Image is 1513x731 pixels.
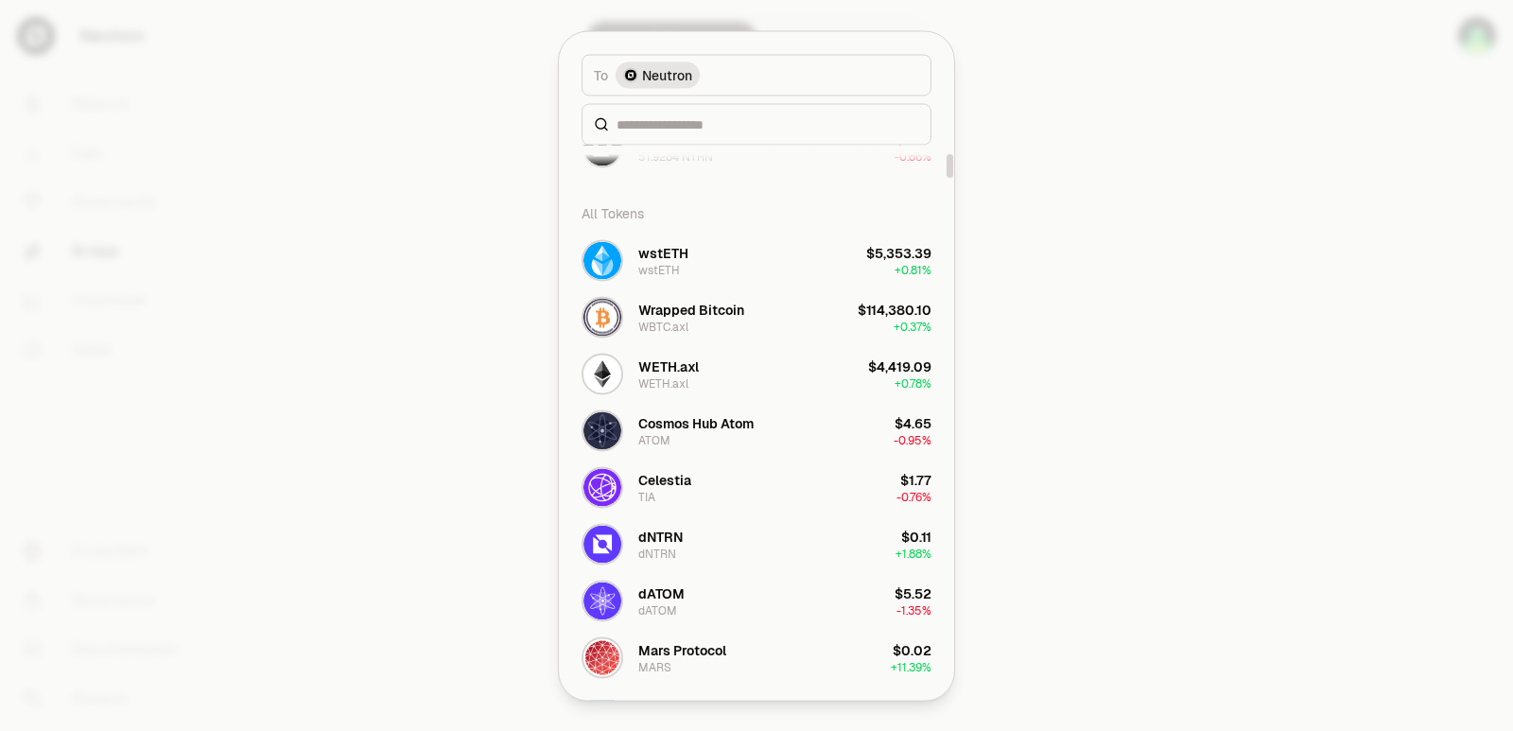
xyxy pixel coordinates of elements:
div: Mars Protocol [638,640,726,659]
span: + 1.88% [896,546,931,561]
div: Wrapped Bitcoin [638,300,744,319]
img: WBTC.axl Logo [583,298,621,336]
div: Cosmos Hub Atom [638,413,754,432]
img: MARS Logo [583,638,621,676]
div: 51.9284 NTRN [638,148,713,164]
div: $5.52 [895,583,931,602]
span: + 0.81% [895,262,931,277]
img: dATOM Logo [583,582,621,619]
button: ATOM LogoCosmos Hub AtomATOM$4.65-0.95% [570,402,943,459]
div: $0.00 [892,697,931,716]
button: TIA LogoCelestiaTIA$1.77-0.76% [570,459,943,515]
img: Neutron Logo [625,69,636,80]
span: -0.86% [895,148,931,164]
span: -1.35% [896,602,931,618]
div: dNTRN [638,546,676,561]
div: dNTRN [638,527,683,546]
div: $0.02 [893,640,931,659]
button: MARS LogoMars ProtocolMARS$0.02+11.39% [570,629,943,686]
div: WBTC.axl [638,319,688,334]
div: dATOM [638,602,677,618]
div: Celestia [638,470,691,489]
img: ATOM Logo [583,411,621,449]
button: WETH.axl LogoWETH.axlWETH.axl$4,419.09+0.78% [570,345,943,402]
div: $4.65 [895,413,931,432]
button: wstETH LogowstETHwstETH$5,353.39+0.81% [570,232,943,288]
span: + 0.37% [894,319,931,334]
span: -0.76% [896,489,931,504]
div: $114,380.10 [858,300,931,319]
div: wstETH [638,243,688,262]
div: $4,419.09 [868,357,931,375]
img: dNTRN Logo [583,525,621,563]
div: TIA [638,489,655,504]
button: ToNeutron LogoNeutron [582,54,931,96]
div: All Tokens [570,194,943,232]
div: $0.11 [901,527,931,546]
button: WBTC.axl LogoWrapped BitcoinWBTC.axl$114,380.10+0.37% [570,288,943,345]
div: $5,353.39 [866,243,931,262]
button: dATOM LogodATOMdATOM$5.52-1.35% [570,572,943,629]
div: dATOM [638,583,685,602]
button: dNTRN LogodNTRNdNTRN$0.11+1.88% [570,515,943,572]
div: WETH.axl [638,357,699,375]
div: Astroport token [638,697,739,716]
img: WETH.axl Logo [583,355,621,392]
button: NTRN LogoNeutron51.9284 NTRN$5.07-0.86% [570,118,943,175]
span: + 11.39% [891,659,931,674]
span: Neutron [642,65,692,84]
div: WETH.axl [638,375,688,391]
img: wstETH Logo [583,241,621,279]
span: + 0.78% [895,375,931,391]
span: To [594,65,608,84]
div: MARS [638,659,671,674]
span: -0.95% [894,432,931,447]
div: wstETH [638,262,680,277]
div: ATOM [638,432,670,447]
img: NTRN Logo [583,128,621,165]
img: TIA Logo [583,468,621,506]
div: $1.77 [900,470,931,489]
